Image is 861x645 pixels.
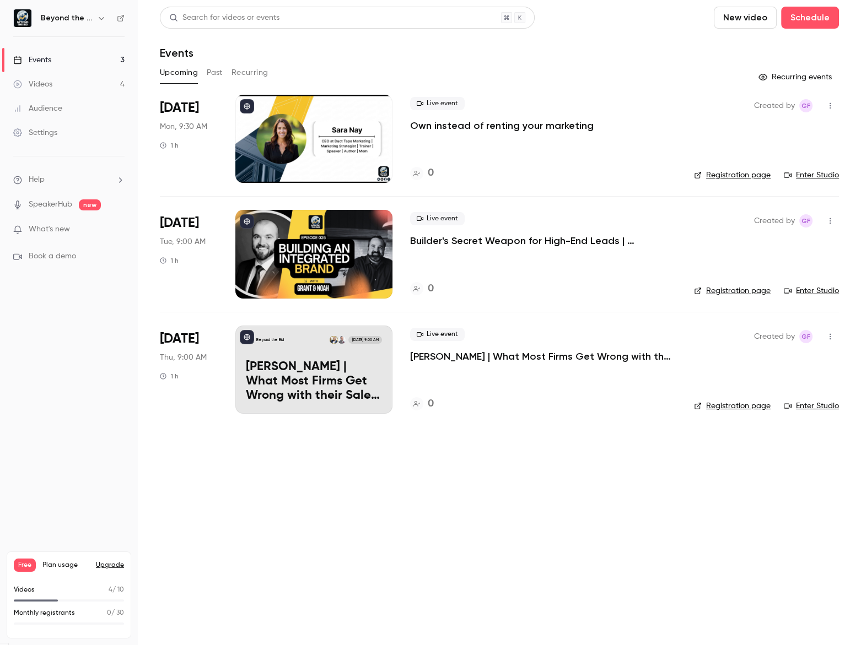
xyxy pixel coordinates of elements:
img: Grant Fuellenbach [330,336,337,344]
a: Registration page [694,285,771,296]
span: Live event [410,212,465,225]
span: 0 [107,610,111,616]
a: Enter Studio [784,170,839,181]
p: / 10 [109,585,124,595]
iframe: Noticeable Trigger [111,225,125,235]
span: Created by [754,214,795,227]
span: Tue, 9:00 AM [160,236,206,247]
button: Recurring events [754,68,839,86]
span: Live event [410,97,465,110]
button: Upgrade [96,561,124,570]
a: Enter Studio [784,285,839,296]
p: / 30 [107,608,124,618]
a: 0 [410,166,434,181]
a: Registration page [694,400,771,411]
div: Search for videos or events [169,12,279,24]
img: Beyond the Bid [14,9,31,27]
span: Grant Fuellenbach [799,330,812,343]
div: 1 h [160,256,179,265]
a: Builder's Secret Weapon for High-End Leads | [PERSON_NAME] [410,234,676,247]
button: Past [207,64,223,82]
button: Schedule [781,7,839,29]
button: New video [714,7,777,29]
div: 1 h [160,372,179,381]
span: Grant Fuellenbach [799,99,812,112]
span: Help [29,174,45,186]
span: Live event [410,328,465,341]
span: Thu, 9:00 AM [160,352,207,363]
div: 1 h [160,141,179,150]
div: Events [13,55,51,66]
span: [DATE] [160,214,199,232]
p: [PERSON_NAME] | What Most Firms Get Wrong with their Sales & Marketing Plans [246,360,382,403]
button: Upcoming [160,64,198,82]
span: [DATE] [160,99,199,117]
span: [DATE] 9:00 AM [348,336,381,344]
div: Audience [13,103,62,114]
span: 4 [109,587,112,593]
img: Dan Goodstein [338,336,346,344]
span: Book a demo [29,251,76,262]
span: GF [801,214,810,227]
p: Monthly registrants [14,608,75,618]
div: Settings [13,127,57,138]
button: Recurring [232,64,268,82]
span: Free [14,559,36,572]
a: SpeakerHub [29,199,72,210]
li: help-dropdown-opener [13,174,125,186]
span: GF [801,99,810,112]
span: Created by [754,330,795,343]
div: Sep 15 Mon, 9:30 AM (America/Denver) [160,95,218,183]
h6: Beyond the Bid [41,13,93,24]
span: What's new [29,224,70,235]
div: Sep 18 Thu, 9:00 AM (America/Denver) [160,326,218,414]
h4: 0 [428,397,434,411]
h4: 0 [428,281,434,296]
a: Enter Studio [784,400,839,411]
a: Dan Goodstein | What Most Firms Get Wrong with their Sales & Marketing PlansBeyond the BidDan Goo... [235,326,392,414]
a: 0 [410,281,434,296]
span: Mon, 9:30 AM [160,121,207,132]
span: Plan usage [42,561,89,570]
span: new [79,199,101,210]
a: Registration page [694,170,771,181]
span: [DATE] [160,330,199,348]
span: Grant Fuellenbach [799,214,812,227]
div: Sep 16 Tue, 9:00 AM (America/Denver) [160,210,218,298]
p: Videos [14,585,35,595]
a: Own instead of renting your marketing [410,119,594,132]
span: GF [801,330,810,343]
span: Created by [754,99,795,112]
a: 0 [410,397,434,411]
a: [PERSON_NAME] | What Most Firms Get Wrong with their Sales & Marketing Plans [410,350,676,363]
h4: 0 [428,166,434,181]
div: Videos [13,79,52,90]
p: Beyond the Bid [256,337,284,343]
h1: Events [160,46,193,59]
